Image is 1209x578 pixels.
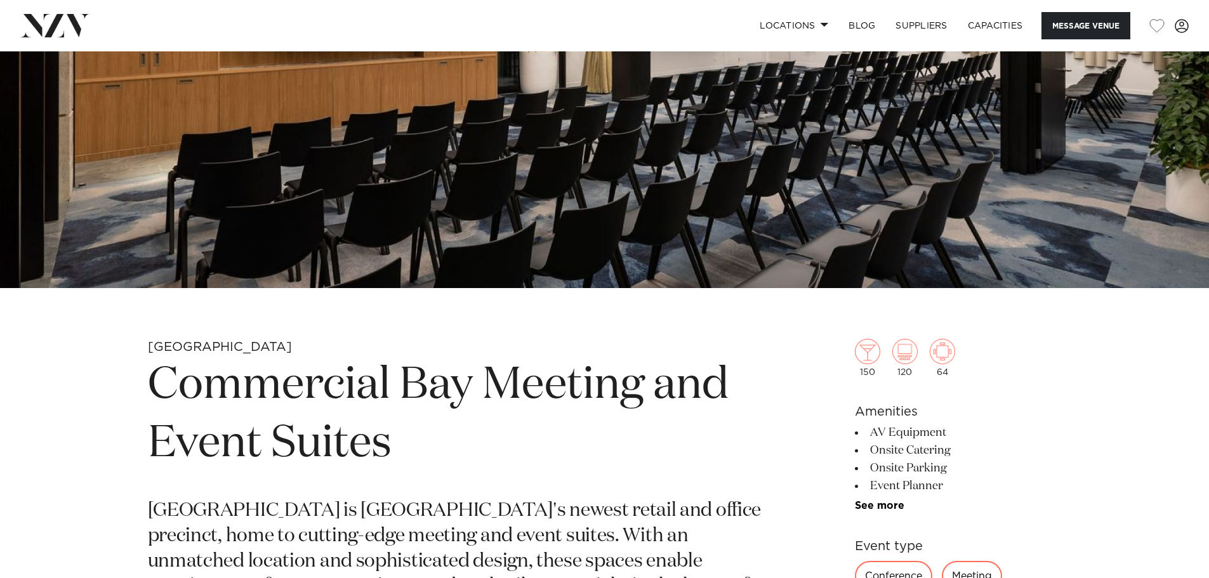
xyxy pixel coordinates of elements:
li: Onsite Parking [855,459,1062,477]
div: 120 [892,339,918,377]
img: theatre.png [892,339,918,364]
div: 150 [855,339,880,377]
div: 64 [930,339,955,377]
h6: Amenities [855,402,1062,421]
a: Capacities [958,12,1033,39]
img: nzv-logo.png [20,14,89,37]
small: [GEOGRAPHIC_DATA] [148,341,292,353]
li: Onsite Catering [855,442,1062,459]
li: AV Equipment [855,424,1062,442]
a: BLOG [838,12,885,39]
h6: Event type [855,537,1062,556]
button: Message Venue [1041,12,1130,39]
li: Event Planner [855,477,1062,495]
a: SUPPLIERS [885,12,957,39]
img: meeting.png [930,339,955,364]
a: Locations [750,12,838,39]
img: cocktail.png [855,339,880,364]
h1: Commercial Bay Meeting and Event Suites [148,357,765,473]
